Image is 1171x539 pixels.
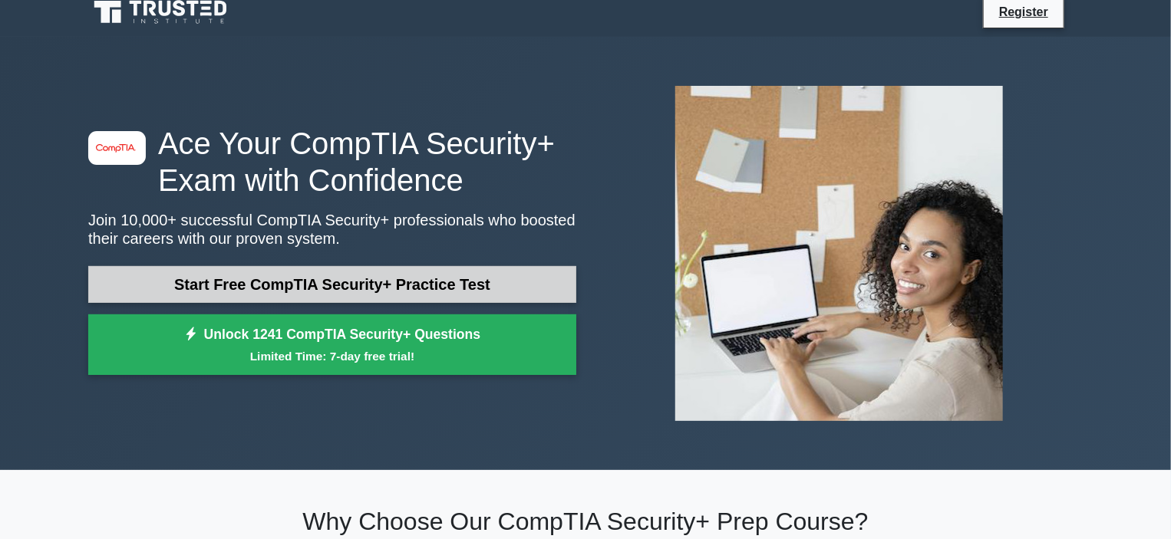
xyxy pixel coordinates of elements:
a: Unlock 1241 CompTIA Security+ QuestionsLimited Time: 7-day free trial! [88,314,576,376]
h1: Ace Your CompTIA Security+ Exam with Confidence [88,125,576,199]
a: Start Free CompTIA Security+ Practice Test [88,266,576,303]
h2: Why Choose Our CompTIA Security+ Prep Course? [88,507,1083,536]
small: Limited Time: 7-day free trial! [107,347,557,365]
a: Register [990,2,1057,21]
p: Join 10,000+ successful CompTIA Security+ professionals who boosted their careers with our proven... [88,211,576,248]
